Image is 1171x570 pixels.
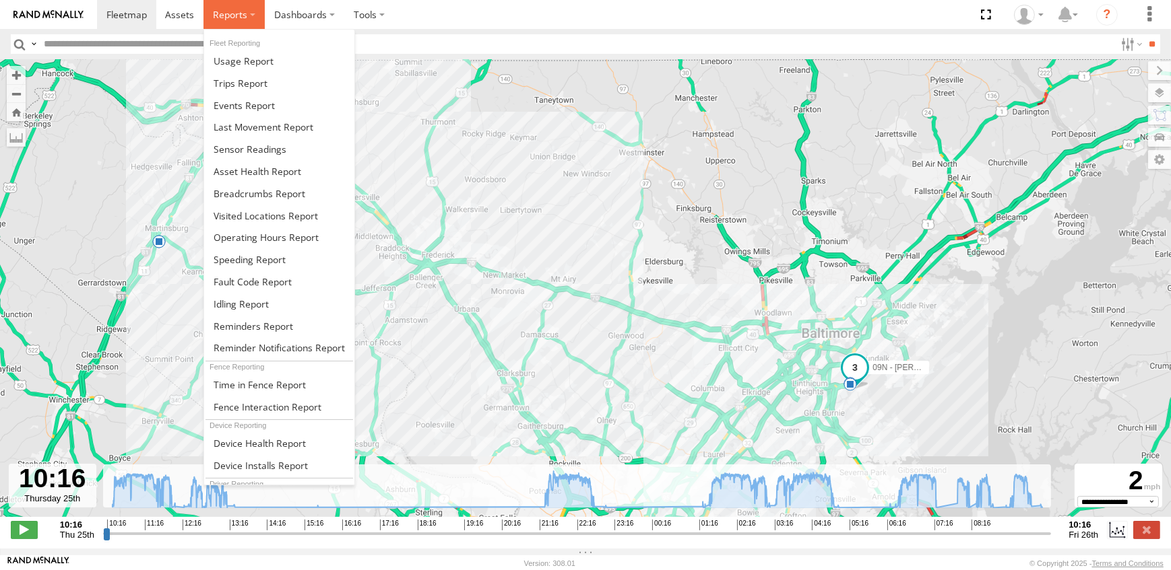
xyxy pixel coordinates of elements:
[204,248,354,271] a: Fleet Speed Report
[614,520,633,530] span: 23:16
[204,293,354,315] a: Idling Report
[502,520,521,530] span: 20:16
[1096,4,1118,26] i: ?
[183,520,201,530] span: 12:16
[204,116,354,138] a: Last Movement Report
[418,520,437,530] span: 18:16
[524,559,575,567] div: Version: 308.01
[699,520,718,530] span: 01:16
[652,520,671,530] span: 00:16
[204,432,354,454] a: Device Health Report
[342,520,361,530] span: 16:16
[1133,521,1160,538] label: Close
[60,520,94,530] strong: 10:16
[204,315,354,337] a: Reminders Report
[204,454,354,476] a: Device Installs Report
[1077,466,1160,495] div: 2
[540,520,559,530] span: 21:16
[204,396,354,418] a: Fence Interaction Report
[107,520,126,530] span: 10:16
[204,72,354,94] a: Trips Report
[7,66,26,84] button: Zoom in
[11,521,38,538] label: Play/Stop
[145,520,164,530] span: 11:16
[1069,530,1098,540] span: Fri 26th Sep 2025
[267,520,286,530] span: 14:16
[1148,150,1171,169] label: Map Settings
[305,520,323,530] span: 15:16
[204,373,354,396] a: Time in Fences Report
[7,128,26,147] label: Measure
[737,520,756,530] span: 02:16
[850,520,868,530] span: 05:16
[13,10,84,20] img: rand-logo.svg
[1092,559,1164,567] a: Terms and Conditions
[887,520,906,530] span: 06:16
[577,520,596,530] span: 22:16
[7,557,69,570] a: Visit our Website
[935,520,953,530] span: 07:16
[464,520,483,530] span: 19:16
[204,205,354,227] a: Visited Locations Report
[230,520,249,530] span: 13:16
[204,50,354,72] a: Usage Report
[60,530,94,540] span: Thu 25th Sep 2025
[1009,5,1048,25] div: Barbara McNamee
[7,103,26,121] button: Zoom Home
[1030,559,1164,567] div: © Copyright 2025 -
[7,84,26,103] button: Zoom out
[1116,34,1145,54] label: Search Filter Options
[812,520,831,530] span: 04:16
[204,226,354,248] a: Asset Operating Hours Report
[204,271,354,293] a: Fault Code Report
[204,138,354,160] a: Sensor Readings
[28,34,39,54] label: Search Query
[380,520,399,530] span: 17:16
[204,94,354,116] a: Full Events Report
[972,520,990,530] span: 08:16
[1069,520,1098,530] strong: 10:16
[204,182,354,205] a: Breadcrumbs Report
[873,362,961,371] span: 09N - [PERSON_NAME]
[204,160,354,182] a: Asset Health Report
[204,337,354,359] a: Service Reminder Notifications Report
[775,520,794,530] span: 03:16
